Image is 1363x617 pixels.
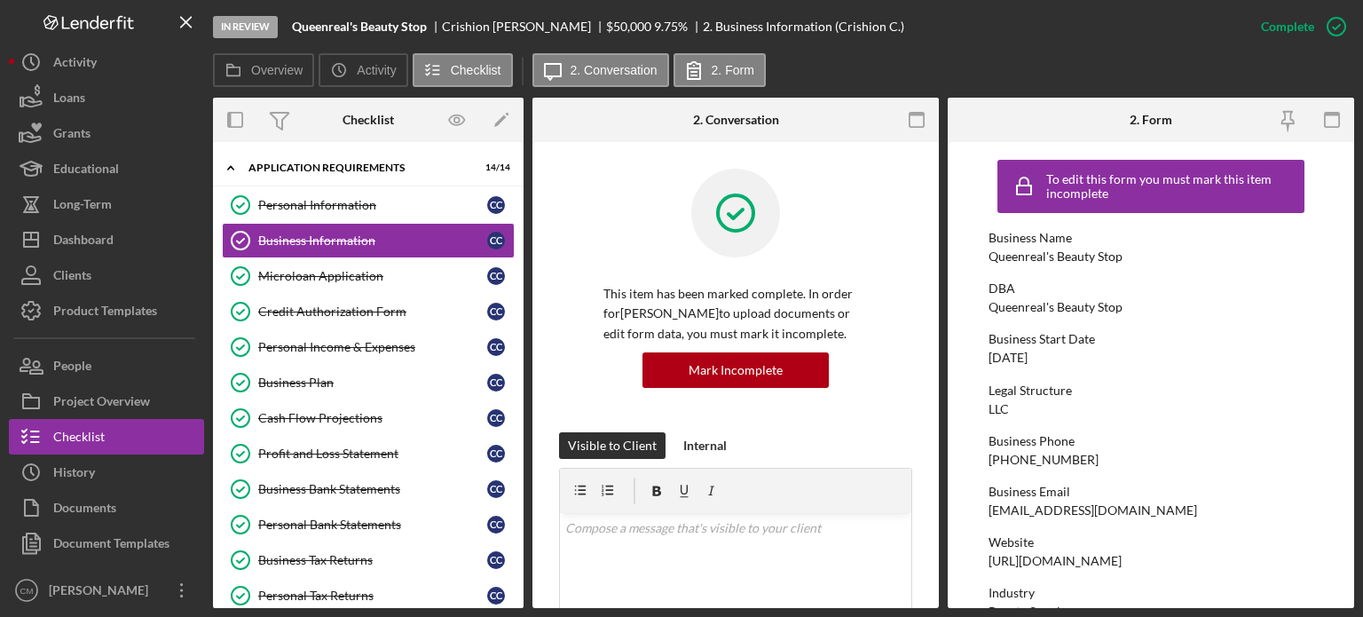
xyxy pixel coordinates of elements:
iframe: Intercom live chat [1303,539,1345,581]
button: Dashboard [9,222,204,257]
button: 2. Form [674,53,766,87]
button: History [9,455,204,490]
div: Dashboard [53,222,114,262]
div: Queenreal's Beauty Stop [989,300,1123,314]
div: Cash Flow Projections [258,411,487,425]
div: DBA [989,281,1313,296]
a: Business PlanCC [222,365,515,400]
div: 14 / 14 [478,162,510,173]
div: Personal Income & Expenses [258,340,487,354]
div: C C [487,303,505,320]
div: Business Phone [989,434,1313,448]
a: Business Tax ReturnsCC [222,542,515,578]
button: People [9,348,204,384]
div: Activity [53,44,97,84]
button: 2. Conversation [532,53,669,87]
div: Business Start Date [989,332,1313,346]
div: Grants [53,115,91,155]
div: Checklist [53,419,105,459]
div: C C [487,338,505,356]
div: Business Tax Returns [258,553,487,567]
div: [PHONE_NUMBER] [989,453,1099,467]
div: Checklist [343,113,394,127]
div: C C [487,409,505,427]
a: Personal Bank StatementsCC [222,507,515,542]
div: Profit and Loss Statement [258,447,487,461]
button: Visible to Client [559,432,666,459]
div: Personal Tax Returns [258,589,487,603]
a: Business Bank StatementsCC [222,471,515,507]
div: Business Email [989,485,1313,499]
button: Activity [9,44,204,80]
a: Business InformationCC [222,223,515,258]
div: Visible to Client [568,432,657,459]
a: Personal InformationCC [222,187,515,223]
div: Product Templates [53,293,157,333]
div: Business Bank Statements [258,482,487,496]
div: Legal Structure [989,384,1313,398]
div: In Review [213,16,278,38]
button: Long-Term [9,186,204,222]
button: Clients [9,257,204,293]
div: Complete [1261,9,1314,44]
div: [URL][DOMAIN_NAME] [989,554,1122,568]
button: CM[PERSON_NAME] [9,573,204,608]
b: Queenreal's Beauty Stop [292,20,427,34]
button: Document Templates [9,526,204,561]
div: Industry [989,586,1313,600]
div: C C [487,516,505,534]
a: Loans [9,80,204,115]
div: Queenreal's Beauty Stop [989,249,1123,264]
a: Personal Tax ReturnsCC [222,578,515,613]
div: [EMAIL_ADDRESS][DOMAIN_NAME] [989,503,1197,518]
button: Checklist [413,53,513,87]
button: Overview [213,53,314,87]
div: Crishion [PERSON_NAME] [442,20,606,34]
label: Activity [357,63,396,77]
div: Project Overview [53,384,150,423]
label: Overview [251,63,303,77]
div: 2. Business Information (Crishion C.) [703,20,904,34]
div: C C [487,480,505,498]
div: C C [487,374,505,392]
text: CM [20,586,34,596]
div: Educational [53,151,119,191]
button: Product Templates [9,293,204,328]
div: Internal [683,432,727,459]
a: Cash Flow ProjectionsCC [222,400,515,436]
label: 2. Form [712,63,754,77]
button: Documents [9,490,204,526]
div: Personal Information [258,198,487,212]
a: Checklist [9,419,204,455]
div: History [53,455,95,494]
div: Microloan Application [258,269,487,283]
button: Mark Incomplete [642,352,829,388]
button: Educational [9,151,204,186]
span: $50,000 [606,19,651,34]
div: Loans [53,80,85,120]
div: To edit this form you must mark this item incomplete [1046,172,1300,201]
div: Mark Incomplete [689,352,783,388]
div: Document Templates [53,526,169,566]
div: C C [487,267,505,285]
button: Project Overview [9,384,204,419]
div: C C [487,587,505,605]
div: [PERSON_NAME] [44,573,160,613]
div: C C [487,445,505,463]
div: Personal Bank Statements [258,518,487,532]
div: Long-Term [53,186,112,226]
div: [DATE] [989,351,1028,365]
div: Website [989,535,1313,550]
div: 2. Conversation [693,113,779,127]
div: Business Information [258,233,487,248]
div: Business Plan [258,376,487,390]
button: Complete [1243,9,1354,44]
